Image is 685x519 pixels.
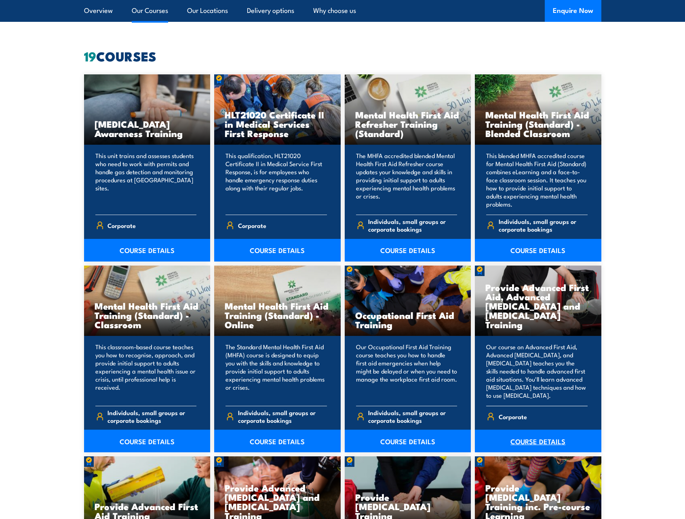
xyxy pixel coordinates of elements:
a: COURSE DETAILS [345,239,471,262]
p: Our course on Advanced First Aid, Advanced [MEDICAL_DATA], and [MEDICAL_DATA] teaches you the ski... [486,343,588,399]
a: COURSE DETAILS [345,430,471,452]
h3: [MEDICAL_DATA] Awareness Training [95,119,200,138]
span: Corporate [238,219,266,232]
h2: COURSES [84,50,601,61]
h3: Occupational First Aid Training [355,310,461,329]
a: COURSE DETAILS [475,239,601,262]
h3: Mental Health First Aid Training (Standard) - Classroom [95,301,200,329]
span: Individuals, small groups or corporate bookings [107,409,196,424]
h3: Mental Health First Aid Training (Standard) - Blended Classroom [485,110,591,138]
p: The Standard Mental Health First Aid (MHFA) course is designed to equip you with the skills and k... [226,343,327,399]
p: This unit trains and assesses students who need to work with permits and handle gas detection and... [95,152,197,208]
a: COURSE DETAILS [475,430,601,452]
span: Individuals, small groups or corporate bookings [368,409,457,424]
p: This classroom-based course teaches you how to recognise, approach, and provide initial support t... [95,343,197,399]
p: Our Occupational First Aid Training course teaches you how to handle first aid emergencies when h... [356,343,457,399]
h3: Mental Health First Aid Refresher Training (Standard) [355,110,461,138]
span: Individuals, small groups or corporate bookings [368,217,457,233]
h3: Mental Health First Aid Training (Standard) - Online [225,301,330,329]
span: Individuals, small groups or corporate bookings [499,217,588,233]
p: This blended MHFA accredited course for Mental Health First Aid (Standard) combines eLearning and... [486,152,588,208]
p: The MHFA accredited blended Mental Health First Aid Refresher course updates your knowledge and s... [356,152,457,208]
h3: HLT21020 Certificate II in Medical Services First Response [225,110,330,138]
span: Corporate [107,219,136,232]
a: COURSE DETAILS [214,239,341,262]
a: COURSE DETAILS [84,430,211,452]
span: Individuals, small groups or corporate bookings [238,409,327,424]
p: This qualification, HLT21020 Certificate II in Medical Service First Response, is for employees w... [226,152,327,208]
h3: Provide Advanced First Aid, Advanced [MEDICAL_DATA] and [MEDICAL_DATA] Training [485,283,591,329]
span: Corporate [499,410,527,423]
a: COURSE DETAILS [214,430,341,452]
strong: 19 [84,46,96,66]
a: COURSE DETAILS [84,239,211,262]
